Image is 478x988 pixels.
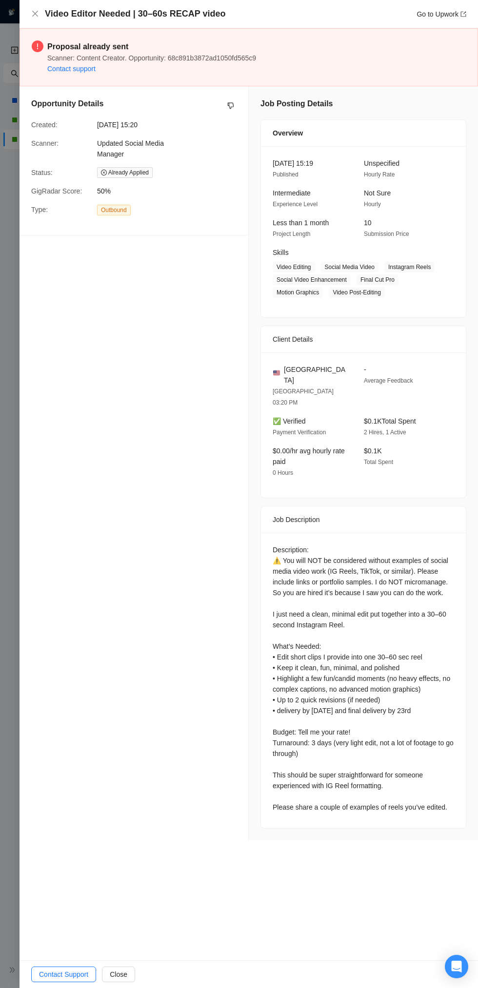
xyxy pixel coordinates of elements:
[101,170,107,175] span: close-circle
[273,469,293,476] span: 0 Hours
[97,205,131,215] span: Outbound
[31,121,58,129] span: Created:
[273,506,454,533] div: Job Description
[460,11,466,17] span: export
[47,42,128,51] strong: Proposal already sent
[364,159,399,167] span: Unspecified
[31,967,96,982] button: Contact Support
[31,206,48,213] span: Type:
[273,128,303,138] span: Overview
[364,377,413,384] span: Average Feedback
[417,10,466,18] a: Go to Upworkexport
[329,287,385,298] span: Video Post-Editing
[364,171,395,178] span: Hourly Rate
[273,219,329,227] span: Less than 1 month
[31,187,82,195] span: GigRadar Score:
[321,262,379,272] span: Social Media Video
[97,186,243,196] span: 50%
[364,429,406,436] span: 2 Hires, 1 Active
[273,369,280,376] img: 🇺🇸
[273,171,299,178] span: Published
[364,447,382,455] span: $0.1K
[273,262,315,272] span: Video Editing
[284,364,348,386] span: [GEOGRAPHIC_DATA]
[273,388,334,406] span: [GEOGRAPHIC_DATA] 03:20 PM
[273,231,310,237] span: Project Length
[31,10,39,18] span: close
[260,98,333,110] h5: Job Posting Details
[97,167,153,178] span: Already Applied
[273,189,311,197] span: Intermediate
[39,969,88,980] span: Contact Support
[45,8,226,20] h4: Video Editor Needed | 30–60s RECAP video
[273,287,323,298] span: Motion Graphics
[273,544,454,813] div: Description: ⚠️ You will NOT be considered without examples of social media video work (IG Reels,...
[357,274,398,285] span: Final Cut Pro
[445,955,468,978] div: Open Intercom Messenger
[225,100,237,112] button: dislike
[97,139,164,158] span: Updated Social Media Manager
[273,249,289,256] span: Skills
[273,447,345,465] span: $0.00/hr avg hourly rate paid
[273,417,306,425] span: ✅ Verified
[273,159,313,167] span: [DATE] 15:19
[97,119,243,130] span: [DATE] 15:20
[47,54,256,62] span: Scanner: Content Creator. Opportunity: 68c891b3872ad1050fd565c9
[364,231,409,237] span: Submission Price
[227,102,234,110] span: dislike
[273,429,326,436] span: Payment Verification
[273,274,351,285] span: Social Video Enhancement
[364,459,393,465] span: Total Spent
[364,189,391,197] span: Not Sure
[31,139,59,147] span: Scanner:
[31,169,53,176] span: Status:
[364,417,416,425] span: $0.1K Total Spent
[47,65,96,73] a: Contact support
[31,10,39,18] button: Close
[102,967,135,982] button: Close
[110,969,127,980] span: Close
[31,98,103,110] h5: Opportunity Details
[364,219,372,227] span: 10
[384,262,435,272] span: Instagram Reels
[364,366,366,373] span: -
[273,326,454,352] div: Client Details
[32,40,43,52] span: exclamation-circle
[364,201,381,208] span: Hourly
[273,201,318,208] span: Experience Level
